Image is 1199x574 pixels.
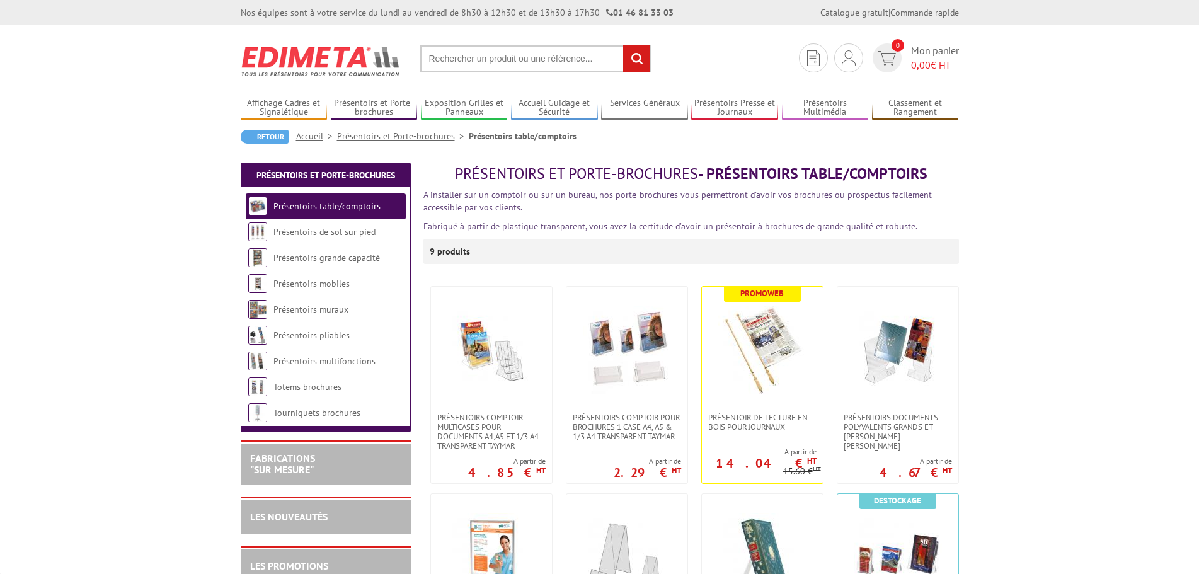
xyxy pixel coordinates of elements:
[880,469,952,476] p: 4.67 €
[273,330,350,341] a: Présentoirs pliables
[718,306,806,394] img: Présentoir de lecture en bois pour journaux
[248,403,267,422] img: Tourniquets brochures
[469,130,577,142] li: Présentoirs table/comptoirs
[273,200,381,212] a: Présentoirs table/comptoirs
[273,407,360,418] a: Tourniquets brochures
[782,98,869,118] a: Présentoirs Multimédia
[566,413,687,441] a: PRÉSENTOIRS COMPTOIR POUR BROCHURES 1 CASE A4, A5 & 1/3 A4 TRANSPARENT taymar
[331,98,418,118] a: Présentoirs et Porte-brochures
[420,45,651,72] input: Rechercher un produit ou une référence...
[890,7,959,18] a: Commande rapide
[872,98,959,118] a: Classement et Rangement
[273,355,376,367] a: Présentoirs multifonctions
[820,7,888,18] a: Catalogue gratuit
[296,130,337,142] a: Accueil
[423,221,917,232] font: Fabriqué à partir de plastique transparent, vous avez la certitude d’avoir un présentoir à brochu...
[241,130,289,144] a: Retour
[241,38,401,84] img: Edimeta
[740,288,784,299] b: Promoweb
[248,352,267,370] img: Présentoirs multifonctions
[248,274,267,293] img: Présentoirs mobiles
[431,413,552,451] a: Présentoirs comptoir multicases POUR DOCUMENTS A4,A5 ET 1/3 A4 TRANSPARENT TAYMAR
[892,39,904,52] span: 0
[911,58,959,72] span: € HT
[273,226,376,238] a: Présentoirs de sol sur pied
[606,7,674,18] strong: 01 46 81 33 03
[874,495,921,506] b: Destockage
[536,465,546,476] sup: HT
[911,59,931,71] span: 0,00
[423,189,932,213] font: A installer sur un comptoir ou sur un bureau, nos porte-brochures vous permettront d’avoir vos br...
[672,465,681,476] sup: HT
[783,467,821,476] p: 15.60 €
[943,465,952,476] sup: HT
[614,469,681,476] p: 2.29 €
[869,43,959,72] a: devis rapide 0 Mon panier 0,00€ HT
[248,377,267,396] img: Totems brochures
[878,51,896,66] img: devis rapide
[273,304,348,315] a: Présentoirs muraux
[273,278,350,289] a: Présentoirs mobiles
[248,248,267,267] img: Présentoirs grande capacité
[837,413,958,451] a: Présentoirs Documents Polyvalents Grands et [PERSON_NAME] [PERSON_NAME]
[820,6,959,19] div: |
[842,50,856,66] img: devis rapide
[248,326,267,345] img: Présentoirs pliables
[601,98,688,118] a: Services Généraux
[844,413,952,451] span: Présentoirs Documents Polyvalents Grands et [PERSON_NAME] [PERSON_NAME]
[708,413,817,432] span: Présentoir de lecture en bois pour journaux
[241,98,328,118] a: Affichage Cadres et Signalétique
[241,6,674,19] div: Nos équipes sont à votre service du lundi au vendredi de 8h30 à 12h30 et de 13h30 à 17h30
[468,469,546,476] p: 4.85 €
[256,169,395,181] a: Présentoirs et Porte-brochures
[447,306,536,394] img: Présentoirs comptoir multicases POUR DOCUMENTS A4,A5 ET 1/3 A4 TRANSPARENT TAYMAR
[273,252,380,263] a: Présentoirs grande capacité
[880,456,952,466] span: A partir de
[854,306,942,394] img: Présentoirs Documents Polyvalents Grands et Petits Modèles
[423,166,959,182] h1: - Présentoirs table/comptoirs
[807,50,820,66] img: devis rapide
[273,381,341,393] a: Totems brochures
[437,413,546,451] span: Présentoirs comptoir multicases POUR DOCUMENTS A4,A5 ET 1/3 A4 TRANSPARENT TAYMAR
[807,456,817,466] sup: HT
[250,510,328,523] a: LES NOUVEAUTÉS
[623,45,650,72] input: rechercher
[248,197,267,215] img: Présentoirs table/comptoirs
[716,459,817,467] p: 14.04 €
[702,413,823,432] a: Présentoir de lecture en bois pour journaux
[614,456,681,466] span: A partir de
[702,447,817,457] span: A partir de
[511,98,598,118] a: Accueil Guidage et Sécurité
[430,239,477,264] p: 9 produits
[248,222,267,241] img: Présentoirs de sol sur pied
[911,43,959,72] span: Mon panier
[455,164,698,183] span: Présentoirs et Porte-brochures
[421,98,508,118] a: Exposition Grilles et Panneaux
[691,98,778,118] a: Présentoirs Presse et Journaux
[813,464,821,473] sup: HT
[468,456,546,466] span: A partir de
[248,300,267,319] img: Présentoirs muraux
[583,306,671,394] img: PRÉSENTOIRS COMPTOIR POUR BROCHURES 1 CASE A4, A5 & 1/3 A4 TRANSPARENT taymar
[573,413,681,441] span: PRÉSENTOIRS COMPTOIR POUR BROCHURES 1 CASE A4, A5 & 1/3 A4 TRANSPARENT taymar
[250,452,315,476] a: FABRICATIONS"Sur Mesure"
[250,560,328,572] a: LES PROMOTIONS
[337,130,469,142] a: Présentoirs et Porte-brochures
